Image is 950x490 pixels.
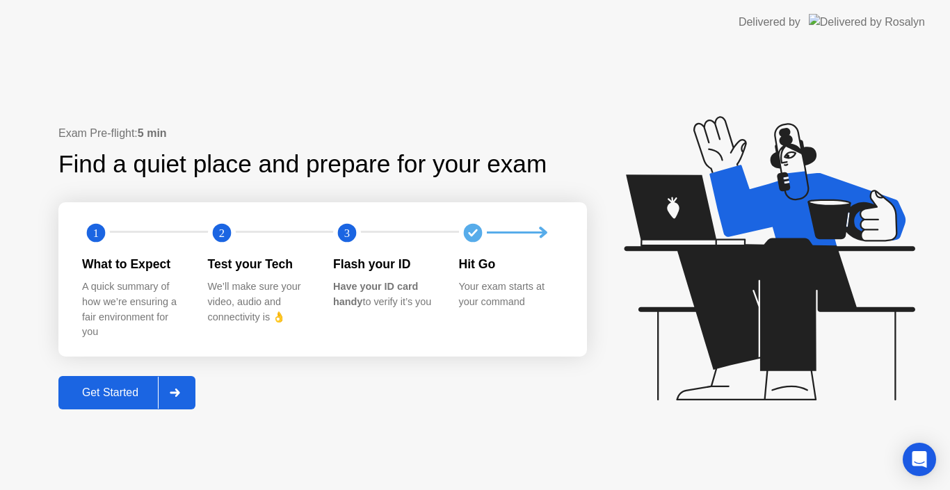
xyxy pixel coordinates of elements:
div: Get Started [63,386,158,399]
div: Flash your ID [333,255,437,273]
img: Delivered by Rosalyn [809,14,925,30]
div: Hit Go [459,255,563,273]
div: Test your Tech [208,255,312,273]
div: Exam Pre-flight: [58,125,587,142]
div: Open Intercom Messenger [903,443,936,476]
div: Find a quiet place and prepare for your exam [58,146,549,183]
button: Get Started [58,376,195,409]
div: Your exam starts at your command [459,279,563,309]
text: 1 [93,227,99,240]
b: Have your ID card handy [333,281,418,307]
text: 3 [344,227,350,240]
div: A quick summary of how we’re ensuring a fair environment for you [82,279,186,339]
b: 5 min [138,127,167,139]
text: 2 [218,227,224,240]
div: We’ll make sure your video, audio and connectivity is 👌 [208,279,312,325]
div: What to Expect [82,255,186,273]
div: Delivered by [739,14,800,31]
div: to verify it’s you [333,279,437,309]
